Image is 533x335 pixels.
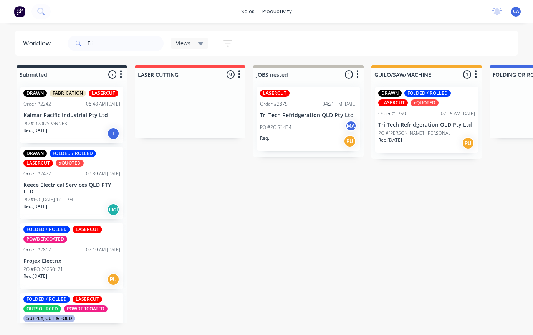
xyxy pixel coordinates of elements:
[73,296,102,303] div: LASERCUT
[23,226,70,233] div: FOLDED / ROLLED
[20,87,123,143] div: DRAWNFABRICATIONLASERCUTOrder #224206:48 AM [DATE]Kalmar Pacific Industrial Pty LtdPO #TOOL/SPANN...
[23,150,47,157] div: DRAWN
[378,90,402,97] div: DRAWN
[378,110,406,117] div: Order #2750
[23,203,47,210] p: Req. [DATE]
[404,90,451,97] div: FOLDED / ROLLED
[378,99,408,106] div: LASERCUT
[89,90,118,97] div: LASERCUT
[23,39,55,48] div: Workflow
[50,90,86,97] div: FABRICATION
[176,39,190,47] span: Views
[258,6,296,17] div: productivity
[23,160,53,167] div: LASERCUT
[56,160,84,167] div: xQUOTED
[23,246,51,253] div: Order #2812
[23,296,70,303] div: FOLDED / ROLLED
[107,203,119,216] div: Del
[441,110,475,117] div: 07:15 AM [DATE]
[23,170,51,177] div: Order #2472
[23,258,120,264] p: Projex Electrix
[378,130,450,137] p: PO #[PERSON_NAME] - PERSONAL
[64,305,108,312] div: POWDERCOATED
[86,246,120,253] div: 07:19 AM [DATE]
[378,137,402,144] p: Req. [DATE]
[462,137,474,149] div: PU
[344,135,356,147] div: PU
[260,112,357,119] p: Tri Tech Refridgeration QLD Pty Ltd
[88,36,164,51] input: Search for orders...
[411,99,439,106] div: xQUOTED
[23,196,73,203] p: PO #PO-[DATE] 1:11 PM
[23,273,47,280] p: Req. [DATE]
[20,223,123,289] div: FOLDED / ROLLEDLASERCUTPOWDERCOATEDOrder #281207:19 AM [DATE]Projex ElectrixPO #PO-20250171Req.[D...
[260,90,290,97] div: LASERCUT
[378,122,475,128] p: Tri Tech Refridgeration QLD Pty Ltd
[23,182,120,195] p: Keece Electrical Services QLD PTY LTD
[23,315,75,322] div: SUPPLY, CUT & FOLD
[260,101,288,107] div: Order #2875
[513,8,519,15] span: CA
[260,124,291,131] p: PO #PO-71434
[237,6,258,17] div: sales
[257,87,360,151] div: LASERCUTOrder #287504:21 PM [DATE]Tri Tech Refridgeration QLD Pty LtdPO #PO-71434MAReq.PU
[107,273,119,285] div: PU
[23,127,47,134] p: Req. [DATE]
[23,236,67,243] div: POWDERCOATED
[260,135,269,142] p: Req.
[375,87,478,153] div: DRAWNFOLDED / ROLLEDLASERCUTxQUOTEDOrder #275007:15 AM [DATE]Tri Tech Refridgeration QLD Pty LtdP...
[73,226,102,233] div: LASERCUT
[20,147,123,219] div: DRAWNFOLDED / ROLLEDLASERCUTxQUOTEDOrder #247209:39 AM [DATE]Keece Electrical Services QLD PTY LT...
[14,6,25,17] img: Factory
[86,170,120,177] div: 09:39 AM [DATE]
[50,150,96,157] div: FOLDED / ROLLED
[23,120,67,127] p: PO #TOOL/SPANNER
[323,101,357,107] div: 04:21 PM [DATE]
[23,90,47,97] div: DRAWN
[107,127,119,140] div: I
[23,101,51,107] div: Order #2242
[23,305,61,312] div: OUTSOURCED
[23,266,63,273] p: PO #PO-20250171
[345,120,357,132] div: MA
[23,112,120,119] p: Kalmar Pacific Industrial Pty Ltd
[86,101,120,107] div: 06:48 AM [DATE]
